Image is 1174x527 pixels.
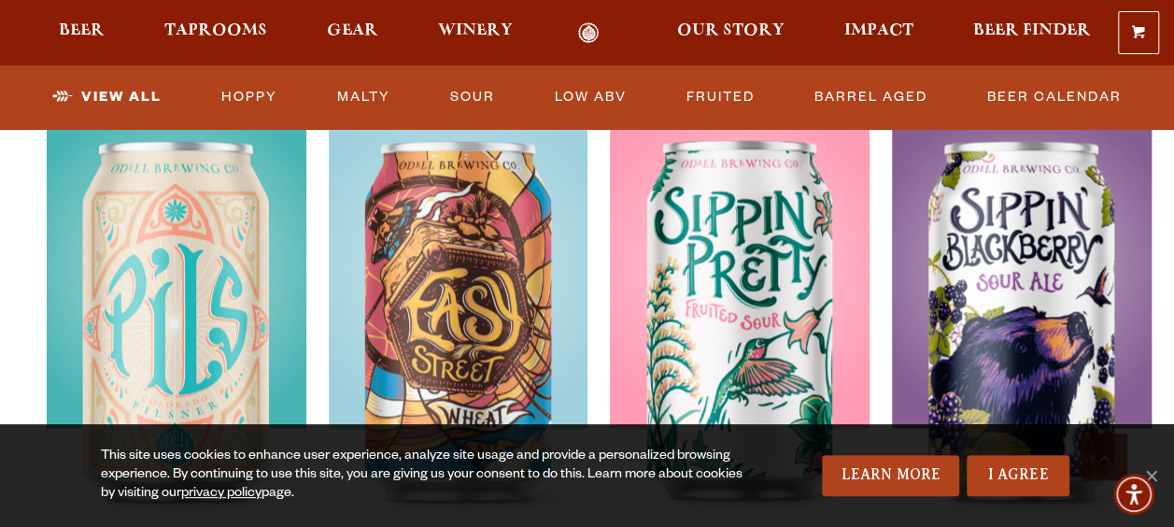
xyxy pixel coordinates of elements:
[443,76,502,119] a: Sour
[822,455,959,496] a: Learn More
[101,448,749,504] div: This site uses cookies to enhance user experience, analyze site usage and provide a personalized ...
[1113,474,1154,515] div: Accessibility Menu
[426,22,525,44] a: Winery
[59,23,105,38] span: Beer
[315,22,390,44] a: Gear
[181,487,262,502] a: privacy policy
[967,455,1069,496] a: I Agree
[330,76,398,119] a: Malty
[47,22,117,44] a: Beer
[554,22,624,44] a: Odell Home
[807,76,935,119] a: Barrel Aged
[679,76,762,119] a: Fruited
[214,76,285,119] a: Hoppy
[665,22,797,44] a: Our Story
[438,23,513,38] span: Winery
[677,23,785,38] span: Our Story
[832,22,926,44] a: Impact
[164,23,267,38] span: Taprooms
[973,23,1091,38] span: Beer Finder
[327,23,378,38] span: Gear
[152,22,279,44] a: Taprooms
[961,22,1103,44] a: Beer Finder
[547,76,634,119] a: Low ABV
[980,76,1129,119] a: Beer Calendar
[844,23,913,38] span: Impact
[45,76,169,119] a: View All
